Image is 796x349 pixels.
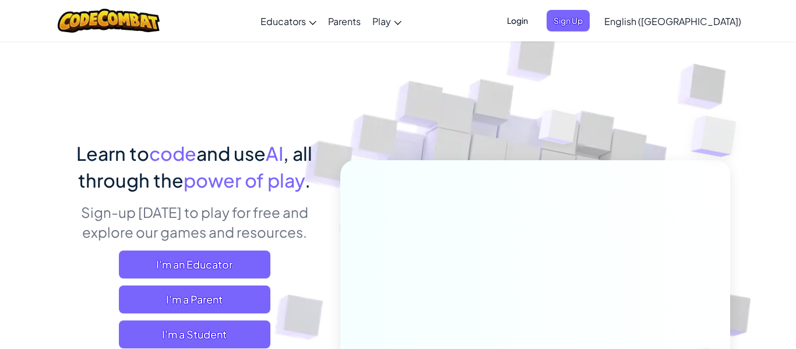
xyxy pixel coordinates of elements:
a: Play [367,5,407,37]
a: Parents [322,5,367,37]
img: CodeCombat logo [58,9,160,33]
span: Learn to [76,142,149,165]
span: . [305,168,311,192]
span: AI [266,142,283,165]
img: Overlap cubes [517,87,601,174]
a: English ([GEOGRAPHIC_DATA]) [598,5,747,37]
span: and use [196,142,266,165]
button: Login [500,10,535,31]
span: power of play [184,168,305,192]
span: English ([GEOGRAPHIC_DATA]) [604,15,741,27]
a: Educators [255,5,322,37]
a: I'm an Educator [119,251,270,279]
span: code [149,142,196,165]
p: Sign-up [DATE] to play for free and explore our games and resources. [66,202,323,242]
button: Sign Up [547,10,590,31]
img: Overlap cubes [668,87,769,186]
button: I'm a Student [119,320,270,348]
span: Play [372,15,391,27]
a: I'm a Parent [119,285,270,313]
span: Educators [260,15,306,27]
